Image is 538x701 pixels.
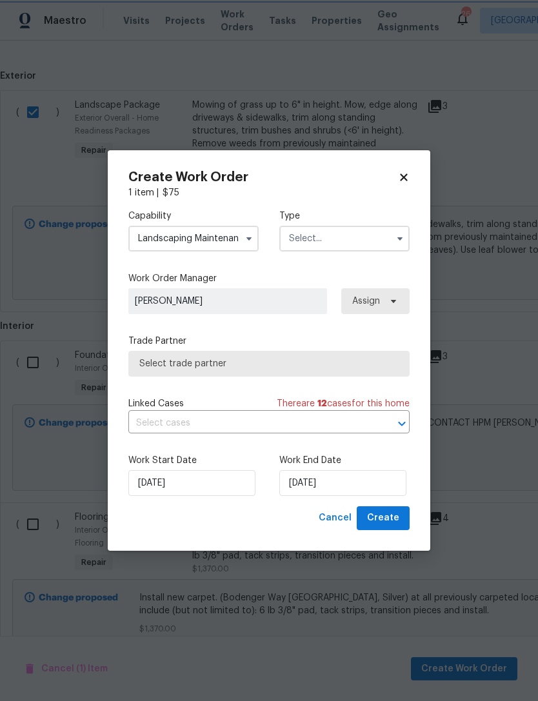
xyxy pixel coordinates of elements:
[135,295,321,308] span: [PERSON_NAME]
[128,470,255,496] input: M/D/YYYY
[139,357,399,370] span: Select trade partner
[128,210,259,222] label: Capability
[393,415,411,433] button: Open
[277,397,410,410] span: There are case s for this home
[319,510,352,526] span: Cancel
[279,226,410,252] input: Select...
[314,506,357,530] button: Cancel
[279,454,410,467] label: Work End Date
[128,397,184,410] span: Linked Cases
[128,226,259,252] input: Select...
[279,210,410,222] label: Type
[357,506,410,530] button: Create
[128,171,398,184] h2: Create Work Order
[279,470,406,496] input: M/D/YYYY
[163,188,179,197] span: $ 75
[317,399,327,408] span: 12
[392,231,408,246] button: Show options
[128,272,410,285] label: Work Order Manager
[128,413,374,433] input: Select cases
[367,510,399,526] span: Create
[241,231,257,246] button: Show options
[352,295,380,308] span: Assign
[128,186,410,199] div: 1 item |
[128,335,410,348] label: Trade Partner
[128,454,259,467] label: Work Start Date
